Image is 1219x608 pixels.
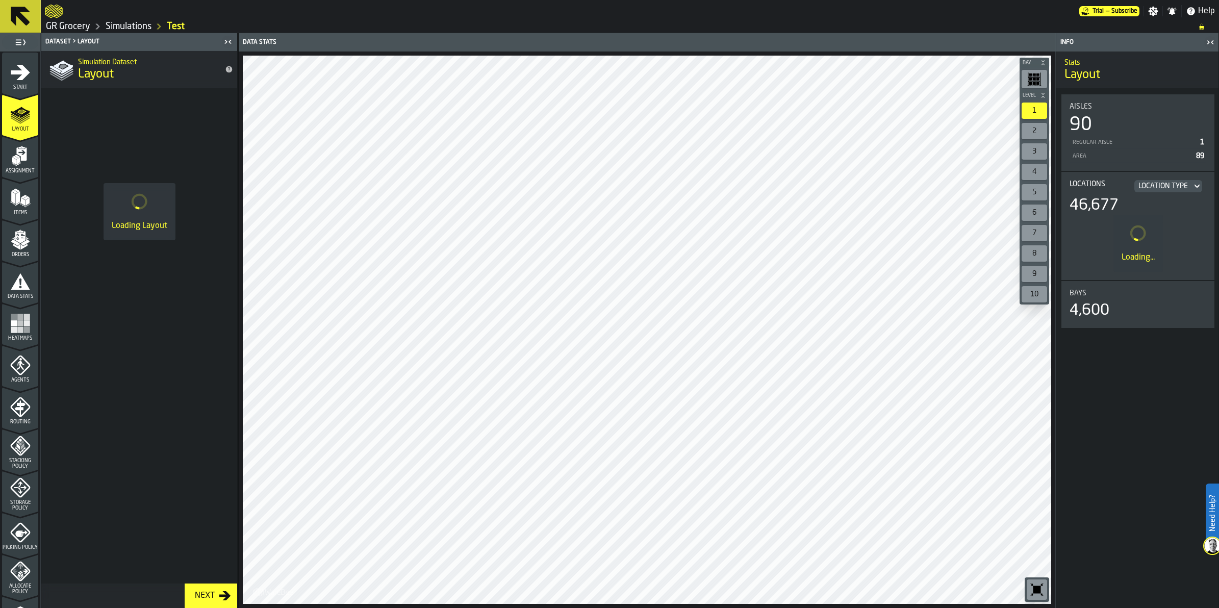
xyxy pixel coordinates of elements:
[43,38,221,45] div: Dataset > Layout
[1022,225,1047,241] div: 7
[1020,162,1049,182] div: button-toolbar-undefined
[1070,149,1206,163] div: StatList-item-Area
[1022,103,1047,119] div: 1
[1111,8,1137,15] span: Subscribe
[2,345,38,386] li: menu Agents
[1070,180,1128,192] div: Locations
[1200,139,1204,146] span: 1
[2,35,38,49] label: button-toggle-Toggle Full Menu
[1022,245,1047,262] div: 8
[1070,135,1206,149] div: StatList-item-Regular Aisle
[1022,205,1047,221] div: 6
[1055,33,1059,52] header: Info
[1106,8,1109,15] span: —
[1198,5,1215,17] span: Help
[239,33,1055,52] header: Data Stats
[2,178,38,219] li: menu Items
[1079,6,1139,16] a: link-to-/wh/i/e451d98b-95f6-4604-91ff-c80219f9c36d/pricing/
[245,581,302,602] a: logo-header
[112,220,167,232] div: Loading Layout
[1029,581,1045,598] svg: Reset zoom and position
[1020,58,1049,68] button: button-
[1020,284,1049,305] div: button-toolbar-undefined
[2,126,38,132] span: Layout
[1207,485,1218,542] label: Need Help?
[1061,281,1214,328] div: stat-Bays
[185,584,237,608] button: button-Next
[1022,123,1047,139] div: 2
[1070,289,1086,297] span: Bays
[1064,57,1211,67] h2: Sub Title
[1138,182,1188,190] div: DropdownMenuValue-LOCATION_RACKING_TYPE
[1020,100,1049,121] div: button-toolbar-undefined
[2,458,38,469] span: Stacking Policy
[1196,153,1204,160] span: 89
[2,554,38,595] li: menu Allocate Policy
[45,2,63,20] a: logo-header
[1022,143,1047,160] div: 3
[1061,94,1214,171] div: stat-Aisles
[1021,60,1038,66] span: Bay
[1203,36,1217,48] label: button-toggle-Close me
[2,94,38,135] li: menu Layout
[1022,164,1047,180] div: 4
[2,584,38,595] span: Allocate Policy
[2,210,38,216] span: Items
[46,21,90,32] a: link-to-/wh/i/e451d98b-95f6-4604-91ff-c80219f9c36d
[1070,289,1206,297] div: Title
[1163,6,1181,16] label: button-toggle-Notifications
[221,36,235,48] label: button-toggle-Close me
[2,303,38,344] li: menu Heatmaps
[2,220,38,261] li: menu Orders
[1072,139,1196,146] div: Regular Aisle
[2,429,38,470] li: menu Stacking Policy
[1058,39,1203,46] div: Info
[2,168,38,174] span: Assignment
[1022,286,1047,302] div: 10
[1070,180,1206,192] div: Title
[2,336,38,341] span: Heatmaps
[1070,103,1206,111] div: Title
[1132,180,1204,192] div: DropdownMenuValue-LOCATION_RACKING_TYPE
[1020,121,1049,141] div: button-toolbar-undefined
[1070,103,1092,111] span: Aisles
[1144,6,1162,16] label: button-toggle-Settings
[41,51,237,88] div: title-Layout
[41,33,237,51] header: Dataset > Layout
[2,53,38,93] li: menu Start
[1022,266,1047,282] div: 9
[2,419,38,425] span: Routing
[167,21,185,32] a: link-to-/wh/i/e451d98b-95f6-4604-91ff-c80219f9c36d/simulations/848a1d9b-dbc7-46ca-ae29-3a5c8ae95001
[1020,90,1049,100] button: button-
[1020,68,1049,90] div: button-toolbar-undefined
[2,377,38,383] span: Agents
[241,39,648,46] div: Data Stats
[1020,141,1049,162] div: button-toolbar-undefined
[2,136,38,177] li: menu Assignment
[78,66,114,83] span: Layout
[1070,115,1092,135] div: 90
[1070,301,1109,320] div: 4,600
[1079,6,1139,16] div: Menu Subscription
[1070,196,1119,215] div: 46,677
[1020,243,1049,264] div: button-toolbar-undefined
[1182,5,1219,17] label: button-toggle-Help
[2,471,38,512] li: menu Storage Policy
[78,56,217,66] h2: Sub Title
[2,500,38,511] span: Storage Policy
[1020,202,1049,223] div: button-toolbar-undefined
[2,513,38,553] li: menu Picking Policy
[2,545,38,550] span: Picking Policy
[1072,153,1192,160] div: Area
[2,252,38,258] span: Orders
[1022,184,1047,200] div: 5
[1020,264,1049,284] div: button-toolbar-undefined
[106,21,151,32] a: link-to-/wh/i/e451d98b-95f6-4604-91ff-c80219f9c36d
[1122,251,1155,264] div: Loading...
[45,20,1215,33] nav: Breadcrumb
[2,387,38,428] li: menu Routing
[1093,8,1104,15] span: Trial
